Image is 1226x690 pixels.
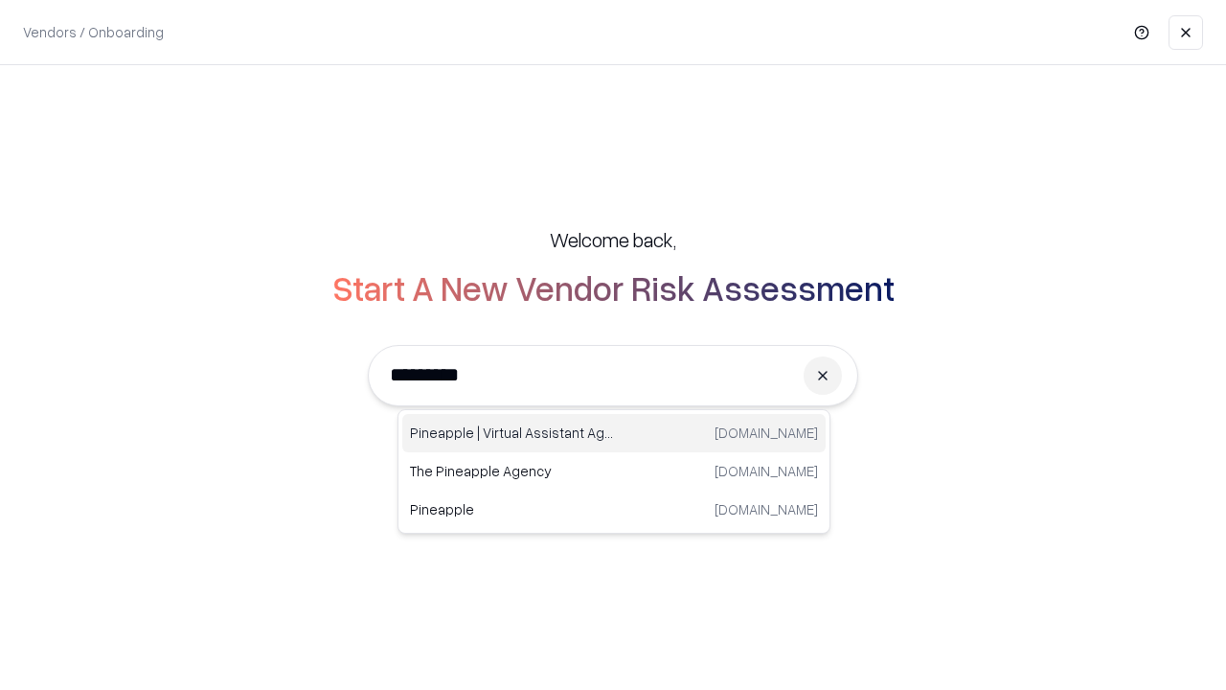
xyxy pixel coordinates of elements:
p: [DOMAIN_NAME] [715,423,818,443]
h5: Welcome back, [550,226,676,253]
p: Pineapple | Virtual Assistant Agency [410,423,614,443]
p: The Pineapple Agency [410,461,614,481]
p: Pineapple [410,499,614,519]
h2: Start A New Vendor Risk Assessment [332,268,895,307]
p: [DOMAIN_NAME] [715,499,818,519]
p: Vendors / Onboarding [23,22,164,42]
div: Suggestions [397,409,830,534]
p: [DOMAIN_NAME] [715,461,818,481]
